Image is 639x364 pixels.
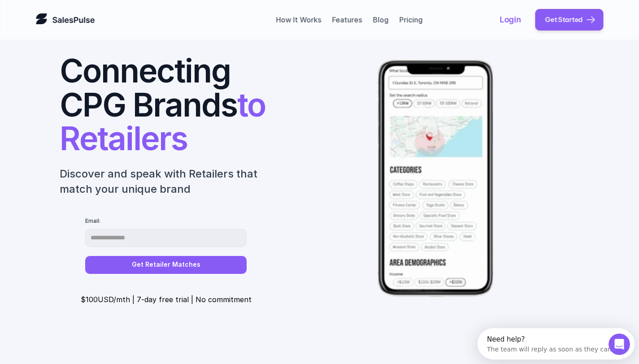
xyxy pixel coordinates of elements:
[81,295,252,304] p: $100USD/mth | 7-day free trial | No commitment
[373,15,388,24] a: Blog
[60,166,273,196] p: Discover and speak with Retailers that match your unique brand
[4,4,161,28] div: Open Intercom Messenger
[60,54,273,156] h1: Connecting CPG Brands
[332,15,362,24] a: Features
[399,15,422,24] a: Pricing
[60,85,273,158] span: to Retailers
[500,14,521,25] p: Login
[132,261,200,269] p: Get Retailer Matches
[9,15,134,24] div: The team will reply as soon as they can
[85,229,247,247] input: Email:
[535,9,603,30] a: button
[500,14,530,25] a: Login
[85,218,100,224] p: Email:
[545,14,582,25] p: Get Started
[478,328,635,360] iframe: Intercom live chat discovery launcher
[609,334,630,355] iframe: Intercom live chat
[85,256,247,274] button: Get Retailer Matches
[9,8,134,15] div: Need help?
[276,15,321,24] a: How It Works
